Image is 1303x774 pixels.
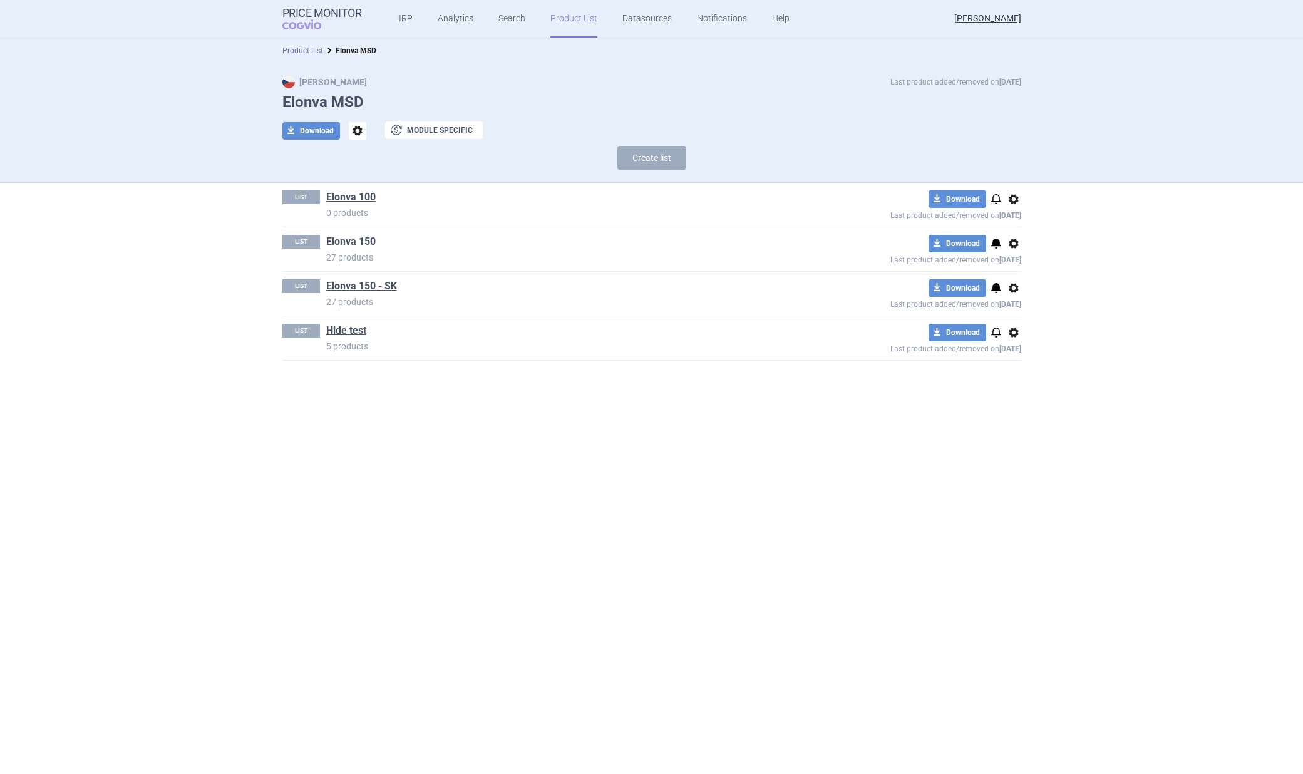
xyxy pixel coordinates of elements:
[323,44,376,57] li: Elonva MSD
[999,300,1021,309] strong: [DATE]
[326,190,800,207] h1: Elonva 100
[282,7,362,31] a: Price MonitorCOGVIO
[800,297,1021,309] p: Last product added/removed on
[326,279,397,293] a: Elonva 150 - SK
[282,93,1021,111] h1: Elonva MSD
[326,324,366,338] a: Hide test
[326,190,376,204] a: Elonva 100
[326,324,800,340] h1: Hide test
[326,296,800,308] p: 27 products
[282,44,323,57] li: Product List
[999,255,1021,264] strong: [DATE]
[999,78,1021,86] strong: [DATE]
[800,341,1021,353] p: Last product added/removed on
[326,279,800,296] h1: Elonva 150 - SK
[326,235,376,249] a: Elonva 150
[929,235,986,252] button: Download
[929,324,986,341] button: Download
[800,208,1021,220] p: Last product added/removed on
[282,235,320,249] p: LIST
[336,46,376,55] strong: Elonva MSD
[890,76,1021,88] p: Last product added/removed on
[617,146,686,170] button: Create list
[282,279,320,293] p: LIST
[385,121,483,139] button: Module specific
[282,19,339,29] span: COGVIO
[282,46,323,55] a: Product List
[282,7,362,19] strong: Price Monitor
[326,235,800,251] h1: Elonva 150
[282,76,295,88] img: CZ
[326,207,800,219] p: 0 products
[282,190,320,204] p: LIST
[999,211,1021,220] strong: [DATE]
[326,251,800,264] p: 27 products
[800,252,1021,264] p: Last product added/removed on
[326,340,800,353] p: 5 products
[282,77,367,87] strong: [PERSON_NAME]
[282,324,320,338] p: LIST
[282,122,340,140] button: Download
[929,190,986,208] button: Download
[929,279,986,297] button: Download
[999,344,1021,353] strong: [DATE]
